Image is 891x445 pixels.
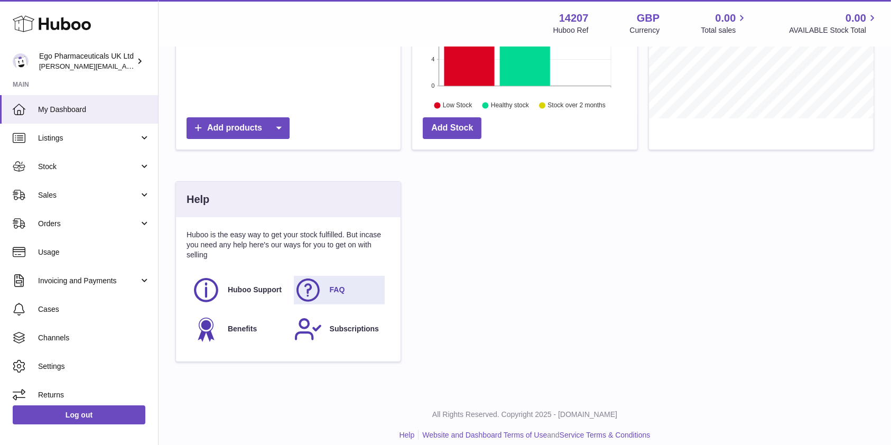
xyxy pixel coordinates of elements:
a: Add products [187,117,290,139]
a: Log out [13,405,145,424]
a: Huboo Support [192,276,283,304]
a: 0.00 Total sales [701,11,748,35]
span: [PERSON_NAME][EMAIL_ADDRESS][PERSON_NAME][DOMAIN_NAME] [39,62,268,70]
text: Healthy stock [491,102,530,109]
div: Huboo Ref [553,25,589,35]
a: FAQ [294,276,385,304]
div: Currency [630,25,660,35]
span: Sales [38,190,139,200]
a: Website and Dashboard Terms of Use [422,431,547,439]
span: Benefits [228,324,257,334]
span: Usage [38,247,150,257]
a: Service Terms & Conditions [560,431,651,439]
span: FAQ [330,285,345,295]
p: Huboo is the easy way to get your stock fulfilled. But incase you need any help here's our ways f... [187,230,390,260]
a: 0.00 AVAILABLE Stock Total [789,11,878,35]
span: 0.00 [716,11,736,25]
a: Benefits [192,315,283,344]
p: All Rights Reserved. Copyright 2025 - [DOMAIN_NAME] [167,410,883,420]
li: and [419,430,650,440]
span: Huboo Support [228,285,282,295]
h3: Help [187,192,209,207]
span: Channels [38,333,150,343]
text: Stock over 2 months [548,102,606,109]
a: Help [400,431,415,439]
a: Subscriptions [294,315,385,344]
span: My Dashboard [38,105,150,115]
span: AVAILABLE Stock Total [789,25,878,35]
span: Returns [38,390,150,400]
span: 0.00 [846,11,866,25]
span: Stock [38,162,139,172]
span: Total sales [701,25,748,35]
text: Low Stock [443,102,472,109]
span: Invoicing and Payments [38,276,139,286]
span: Cases [38,304,150,314]
strong: GBP [637,11,660,25]
text: 4 [432,56,435,62]
span: Subscriptions [330,324,379,334]
span: Orders [38,219,139,229]
a: Add Stock [423,117,481,139]
div: Ego Pharmaceuticals UK Ltd [39,51,134,71]
strong: 14207 [559,11,589,25]
span: Settings [38,361,150,372]
span: Listings [38,133,139,143]
img: Tihomir.simeonov@egopharm.com [13,53,29,69]
text: 0 [432,82,435,89]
